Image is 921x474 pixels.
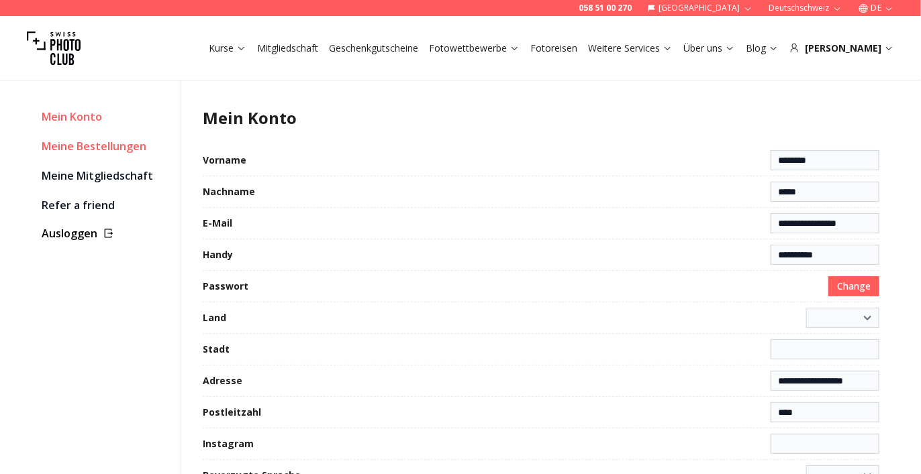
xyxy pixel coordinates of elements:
[203,437,254,451] label: Instagram
[42,196,170,215] a: Refer a friend
[203,311,226,324] label: Land
[683,42,735,55] a: Über uns
[203,406,261,419] label: Postleitzahl
[828,276,879,296] button: Change
[209,42,246,55] a: Kurse
[525,39,583,58] button: Fotoreisen
[203,343,230,356] label: Stadt
[583,39,678,58] button: Weitere Services
[678,39,740,58] button: Über uns
[203,248,233,261] label: Handy
[27,21,81,75] img: Swiss photo club
[746,42,779,55] a: Blog
[42,166,170,185] a: Meine Mitgliedschaft
[203,217,232,230] label: E-Mail
[837,280,871,293] span: Change
[203,39,252,58] button: Kurse
[324,39,424,58] button: Geschenkgutscheine
[42,137,170,156] a: Meine Bestellungen
[329,42,418,55] a: Geschenkgutscheine
[429,42,520,55] a: Fotowettbewerbe
[257,42,318,55] a: Mitgliedschaft
[42,107,170,126] div: Mein Konto
[203,107,879,129] h1: Mein Konto
[424,39,525,58] button: Fotowettbewerbe
[789,42,894,55] div: [PERSON_NAME]
[203,154,246,167] label: Vorname
[740,39,784,58] button: Blog
[252,39,324,58] button: Mitgliedschaft
[203,374,242,388] label: Adresse
[530,42,577,55] a: Fotoreisen
[579,3,632,13] a: 058 51 00 270
[203,280,248,293] label: Passwort
[203,185,255,198] label: Nachname
[42,225,170,241] button: Ausloggen
[588,42,673,55] a: Weitere Services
